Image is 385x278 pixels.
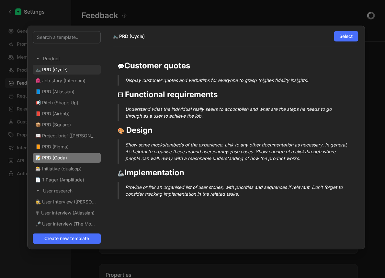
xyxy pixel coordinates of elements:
[35,166,82,171] span: 🎰 Initiative (dualoop)
[125,184,344,197] em: Provide or link an organised list of user stories, with priorities and sequences if relevant. Don...
[126,125,153,135] strong: Design
[33,109,101,119] div: 📕 PRD (Airbnb)
[33,164,101,174] div: 🎰 Initiative (dualoop)
[33,197,101,207] div: 🕵️‍♀️ User Interview ([PERSON_NAME])
[33,175,101,185] div: 📄 1 Pager (Amplitude)
[33,233,101,244] button: Create new template
[35,210,95,215] span: 🎙 User interview (Atlassian)
[112,31,358,47] div: 🚲 PRD (Cycle)
[43,55,60,62] span: Product
[38,235,95,242] span: Create new template
[35,67,68,72] span: 🚲 PRD (Cycle)
[118,63,124,70] span: 💬
[33,142,101,152] div: 📙 PRD (Figma)
[124,61,190,70] strong: Customer quotes
[35,199,114,204] span: 🕵️‍♀️ User Interview ([PERSON_NAME])
[33,98,101,108] div: 📢 Pitch (Shape Up)
[35,111,70,116] span: 📕 PRD (Airbnb)
[43,188,73,194] span: User research
[33,31,101,43] input: Search a template...
[35,89,74,94] span: 📘 PRD (Atlassian)
[125,142,349,161] em: Show some mocks/embeds of the experience. Link to any other documentation as necessary. In genera...
[33,153,101,163] div: 📝 PRD (Coda)
[33,54,101,64] div: Product
[35,100,78,105] span: 📢 Pitch (Shape Up)
[125,90,218,99] strong: Functional requirements
[118,92,123,98] span: 🎞
[33,131,101,141] div: 📖 Project brief ([PERSON_NAME])
[35,221,106,226] span: 🎤 User interview (The Mom test)
[118,128,124,134] span: 🎨
[35,78,85,83] span: 🧶 Job story (Intercom)
[334,31,358,41] button: Select
[35,144,69,149] span: 📙 PRD (Figma)
[33,219,101,229] div: 🎤 User interview (The Mom test)
[33,186,101,196] div: User research
[35,122,71,127] span: 📦 PRD (Square)
[33,76,101,86] div: 🧶 Job story (Intercom)
[125,75,349,86] p: Display customer quotes and verbatims for everyone to grasp (highes fidelity insights).
[33,87,101,97] div: 📘 PRD (Atlassian)
[33,65,101,75] div: 🚲 PRD (Cycle)
[118,170,124,177] span: 🦾
[35,133,109,138] span: 📖 Project brief ([PERSON_NAME])
[118,168,184,177] strong: Implementation
[33,208,101,218] div: 🎙 User interview (Atlassian)
[125,106,333,119] em: Understand what the individual really seeks to accomplish and what are the steps he needs to go t...
[339,32,353,40] span: Select
[35,177,84,182] span: 📄 1 Pager (Amplitude)
[35,155,67,160] span: 📝 PRD (Coda)
[33,120,101,130] div: 📦 PRD (Square)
